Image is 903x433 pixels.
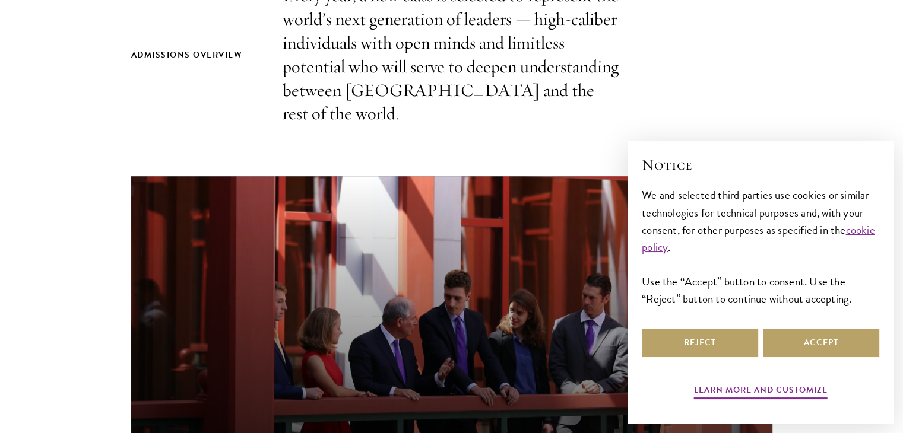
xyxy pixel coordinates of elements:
button: Learn more and customize [694,383,828,401]
a: cookie policy [642,221,875,256]
button: Reject [642,329,758,357]
h2: Admissions Overview [131,47,259,62]
div: We and selected third parties use cookies or similar technologies for technical purposes and, wit... [642,186,879,307]
h2: Notice [642,155,879,175]
button: Accept [763,329,879,357]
